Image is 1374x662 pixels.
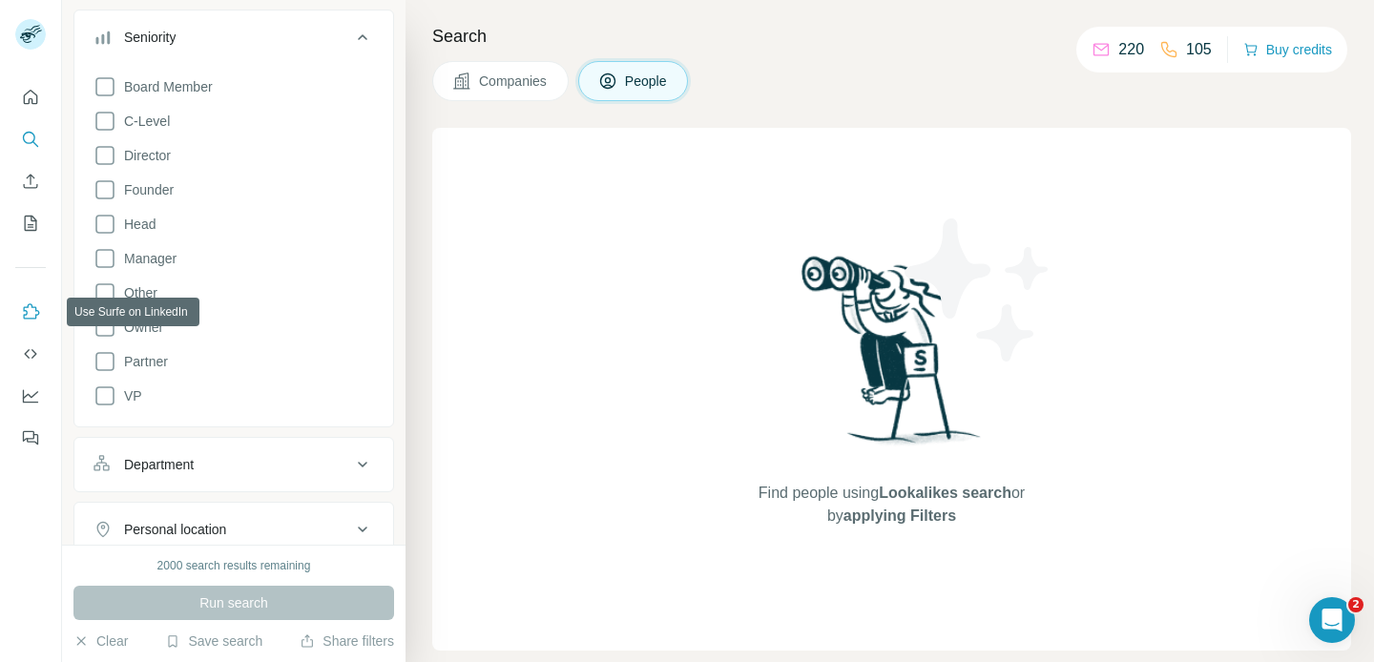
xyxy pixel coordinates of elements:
[116,318,163,337] span: Owner
[116,283,157,302] span: Other
[892,204,1064,376] img: Surfe Illustration - Stars
[74,507,393,552] button: Personal location
[879,485,1011,501] span: Lookalikes search
[73,631,128,651] button: Clear
[74,442,393,487] button: Department
[1118,38,1144,61] p: 220
[15,295,46,329] button: Use Surfe on LinkedIn
[15,164,46,198] button: Enrich CSV
[116,112,170,131] span: C-Level
[300,631,394,651] button: Share filters
[116,352,168,371] span: Partner
[116,249,177,268] span: Manager
[15,206,46,240] button: My lists
[1348,597,1364,612] span: 2
[1309,597,1355,643] iframe: Intercom live chat
[116,386,142,405] span: VP
[843,507,956,524] span: applying Filters
[124,455,194,474] div: Department
[15,421,46,455] button: Feedback
[739,482,1044,528] span: Find people using or by
[165,631,262,651] button: Save search
[479,72,549,91] span: Companies
[116,180,174,199] span: Founder
[625,72,669,91] span: People
[74,14,393,68] button: Seniority
[157,557,311,574] div: 2000 search results remaining
[116,215,156,234] span: Head
[116,146,171,165] span: Director
[1186,38,1212,61] p: 105
[15,379,46,413] button: Dashboard
[124,28,176,47] div: Seniority
[432,23,1351,50] h4: Search
[15,337,46,371] button: Use Surfe API
[15,80,46,114] button: Quick start
[1243,36,1332,63] button: Buy credits
[793,251,991,464] img: Surfe Illustration - Woman searching with binoculars
[15,122,46,156] button: Search
[124,520,226,539] div: Personal location
[116,77,213,96] span: Board Member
